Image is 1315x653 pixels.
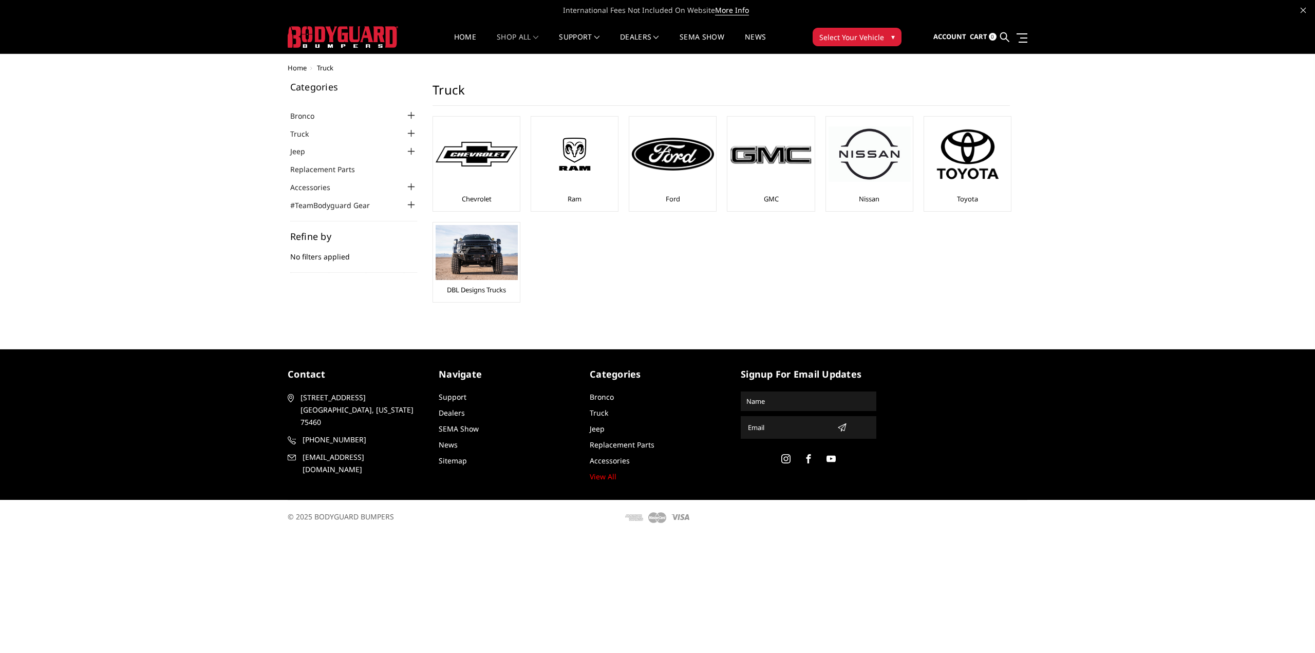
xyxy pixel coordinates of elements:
input: Email [744,419,833,436]
a: GMC [764,194,779,203]
span: [EMAIL_ADDRESS][DOMAIN_NAME] [303,451,422,476]
h5: Categories [290,82,418,91]
h5: contact [288,367,423,381]
a: SEMA Show [680,33,724,53]
span: Account [933,32,966,41]
a: Chevrolet [462,194,492,203]
a: Accessories [590,456,630,465]
a: Replacement Parts [290,164,368,175]
a: SEMA Show [439,424,479,434]
a: Support [559,33,599,53]
a: News [745,33,766,53]
a: More Info [715,5,749,15]
a: Home [288,63,307,72]
a: Bronco [290,110,327,121]
a: View All [590,472,616,481]
a: shop all [497,33,538,53]
a: Jeep [290,146,318,157]
h1: Truck [433,82,1010,106]
div: No filters applied [290,232,418,273]
a: Nissan [859,194,879,203]
a: Support [439,392,466,402]
a: Account [933,23,966,51]
a: Cart 0 [970,23,997,51]
a: Accessories [290,182,343,193]
a: Ford [666,194,680,203]
span: © 2025 BODYGUARD BUMPERS [288,512,394,521]
a: Dealers [620,33,659,53]
a: News [439,440,458,450]
span: Truck [317,63,333,72]
a: Jeep [590,424,605,434]
span: [STREET_ADDRESS] [GEOGRAPHIC_DATA], [US_STATE] 75460 [300,391,420,428]
span: ▾ [891,31,895,42]
a: Bronco [590,392,614,402]
h5: signup for email updates [741,367,876,381]
img: BODYGUARD BUMPERS [288,26,398,48]
a: Ram [568,194,581,203]
span: 0 [989,33,997,41]
button: Select Your Vehicle [813,28,901,46]
span: Select Your Vehicle [819,32,884,43]
a: Dealers [439,408,465,418]
a: [PHONE_NUMBER] [288,434,423,446]
a: #TeamBodyguard Gear [290,200,383,211]
h5: Categories [590,367,725,381]
a: DBL Designs Trucks [447,285,506,294]
a: Toyota [957,194,978,203]
a: [EMAIL_ADDRESS][DOMAIN_NAME] [288,451,423,476]
a: Truck [590,408,608,418]
h5: Refine by [290,232,418,241]
a: Replacement Parts [590,440,654,450]
span: [PHONE_NUMBER] [303,434,422,446]
a: Truck [290,128,322,139]
input: Name [742,393,875,409]
a: Home [454,33,476,53]
a: Sitemap [439,456,467,465]
span: Cart [970,32,987,41]
h5: Navigate [439,367,574,381]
